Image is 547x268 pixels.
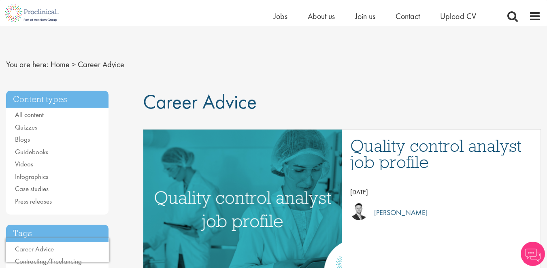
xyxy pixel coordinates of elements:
[396,11,420,21] a: Contact
[72,59,76,70] span: >
[440,11,476,21] a: Upload CV
[350,186,532,198] p: [DATE]
[350,202,532,223] a: Joshua Godden [PERSON_NAME]
[6,225,109,242] h3: Tags
[6,59,49,70] span: You are here:
[15,184,49,193] a: Case studies
[521,242,545,266] img: Chatbot
[15,160,33,168] a: Videos
[51,59,70,70] a: breadcrumb link
[143,89,257,115] span: Career Advice
[15,147,48,156] a: Guidebooks
[350,202,368,220] img: Joshua Godden
[15,197,52,206] a: Press releases
[355,11,375,21] a: Join us
[274,11,287,21] a: Jobs
[15,135,30,144] a: Blogs
[15,123,37,132] a: Quizzes
[6,91,109,108] h3: Content types
[308,11,335,21] a: About us
[6,238,109,262] iframe: reCAPTCHA
[15,172,48,181] a: Infographics
[350,138,532,170] a: Quality control analyst job profile
[368,206,428,219] p: [PERSON_NAME]
[15,110,44,119] a: All content
[78,59,124,70] span: Career Advice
